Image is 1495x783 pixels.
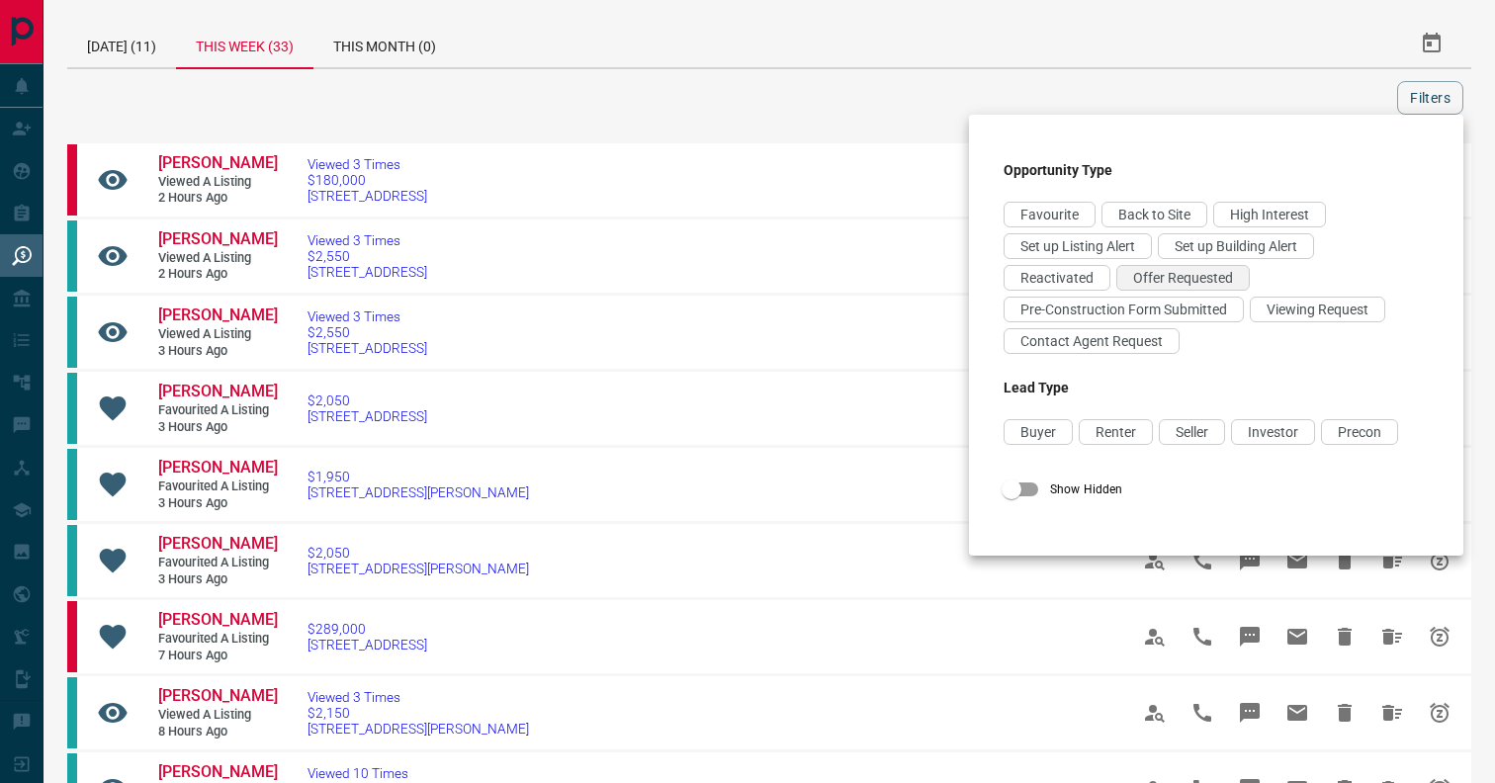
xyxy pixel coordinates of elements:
[1175,238,1297,254] span: Set up Building Alert
[1133,270,1233,286] span: Offer Requested
[1020,424,1056,440] span: Buyer
[1267,302,1368,317] span: Viewing Request
[1050,480,1122,498] span: Show Hidden
[1176,424,1208,440] span: Seller
[1321,419,1398,445] div: Precon
[1020,302,1227,317] span: Pre-Construction Form Submitted
[1159,419,1225,445] div: Seller
[1230,207,1309,222] span: High Interest
[1248,424,1298,440] span: Investor
[1101,202,1207,227] div: Back to Site
[1116,265,1250,291] div: Offer Requested
[1004,297,1244,322] div: Pre-Construction Form Submitted
[1020,333,1163,349] span: Contact Agent Request
[1020,270,1094,286] span: Reactivated
[1158,233,1314,259] div: Set up Building Alert
[1004,202,1096,227] div: Favourite
[1096,424,1136,440] span: Renter
[1004,162,1429,178] h3: Opportunity Type
[1118,207,1190,222] span: Back to Site
[1213,202,1326,227] div: High Interest
[1079,419,1153,445] div: Renter
[1020,238,1135,254] span: Set up Listing Alert
[1250,297,1385,322] div: Viewing Request
[1004,380,1429,395] h3: Lead Type
[1338,424,1381,440] span: Precon
[1004,233,1152,259] div: Set up Listing Alert
[1004,328,1180,354] div: Contact Agent Request
[1020,207,1079,222] span: Favourite
[1004,419,1073,445] div: Buyer
[1231,419,1315,445] div: Investor
[1004,265,1110,291] div: Reactivated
